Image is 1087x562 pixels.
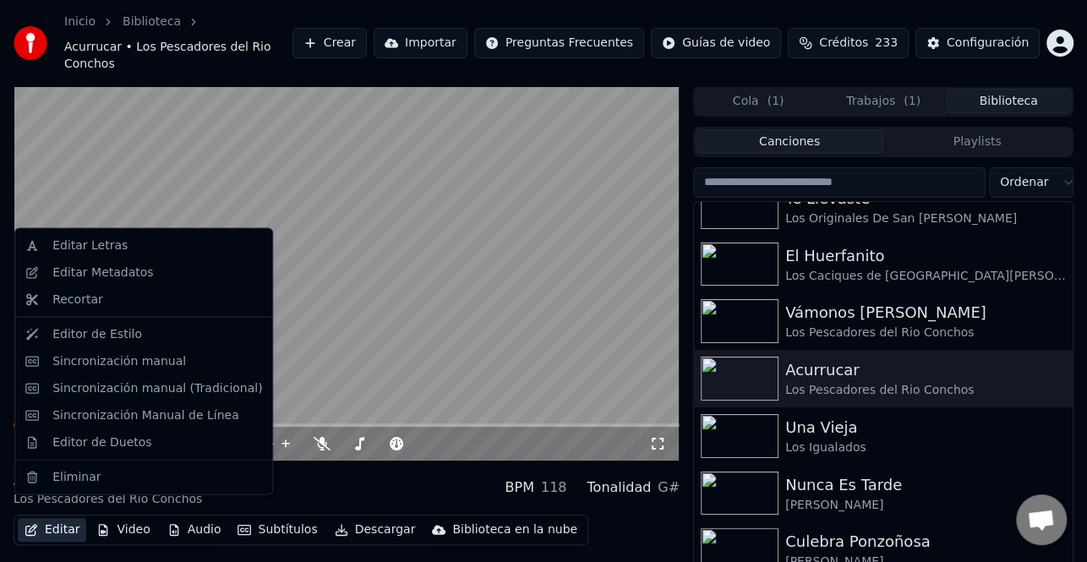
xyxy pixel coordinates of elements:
[505,477,533,498] div: BPM
[785,325,1066,341] div: Los Pescadores del Rio Conchos
[14,26,47,60] img: youka
[328,518,423,542] button: Descargar
[785,497,1066,514] div: [PERSON_NAME]
[161,518,228,542] button: Audio
[52,237,128,254] div: Editar Letras
[52,291,103,308] div: Recortar
[52,434,151,450] div: Editor de Duetos
[821,89,946,113] button: Trabajos
[64,39,292,73] span: Acurrucar • Los Pescadores del Rio Conchos
[64,14,292,73] nav: breadcrumb
[474,28,644,58] button: Preguntas Frecuentes
[52,325,142,342] div: Editor de Estilo
[785,439,1066,456] div: Los Igualados
[658,477,680,498] div: G#
[452,521,577,538] div: Biblioteca en la nube
[52,379,262,396] div: Sincronización manual (Tradicional)
[785,530,1066,554] div: Culebra Ponzoñosa
[52,406,239,423] div: Sincronización Manual de Línea
[767,93,784,110] span: ( 1 )
[696,89,821,113] button: Cola
[696,129,883,154] button: Canciones
[651,28,781,58] button: Guías de video
[64,14,96,30] a: Inicio
[374,28,467,58] button: Importar
[883,129,1071,154] button: Playlists
[785,473,1066,497] div: Nunca Es Tarde
[541,477,567,498] div: 118
[785,210,1066,227] div: Los Originales De San [PERSON_NAME]
[52,352,186,369] div: Sincronización manual
[915,28,1040,58] button: Configuración
[947,35,1029,52] div: Configuración
[785,301,1066,325] div: Vámonos [PERSON_NAME]
[52,265,153,281] div: Editar Metadatos
[52,468,101,485] div: Eliminar
[587,477,651,498] div: Tonalidad
[785,244,1066,268] div: El Huerfanito
[875,35,898,52] span: 233
[123,14,181,30] a: Biblioteca
[785,416,1066,439] div: Una Vieja
[946,89,1071,113] button: Biblioteca
[904,93,920,110] span: ( 1 )
[785,268,1066,285] div: Los Caciques de [GEOGRAPHIC_DATA][PERSON_NAME]
[14,467,202,491] div: Acurrucar
[785,382,1066,399] div: Los Pescadores del Rio Conchos
[18,518,86,542] button: Editar
[1016,494,1067,545] a: Chat abierto
[292,28,367,58] button: Crear
[14,491,202,508] div: Los Pescadores del Rio Conchos
[819,35,868,52] span: Créditos
[90,518,156,542] button: Video
[788,28,909,58] button: Créditos233
[231,518,324,542] button: Subtítulos
[1000,174,1048,191] span: Ordenar
[785,358,1066,382] div: Acurrucar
